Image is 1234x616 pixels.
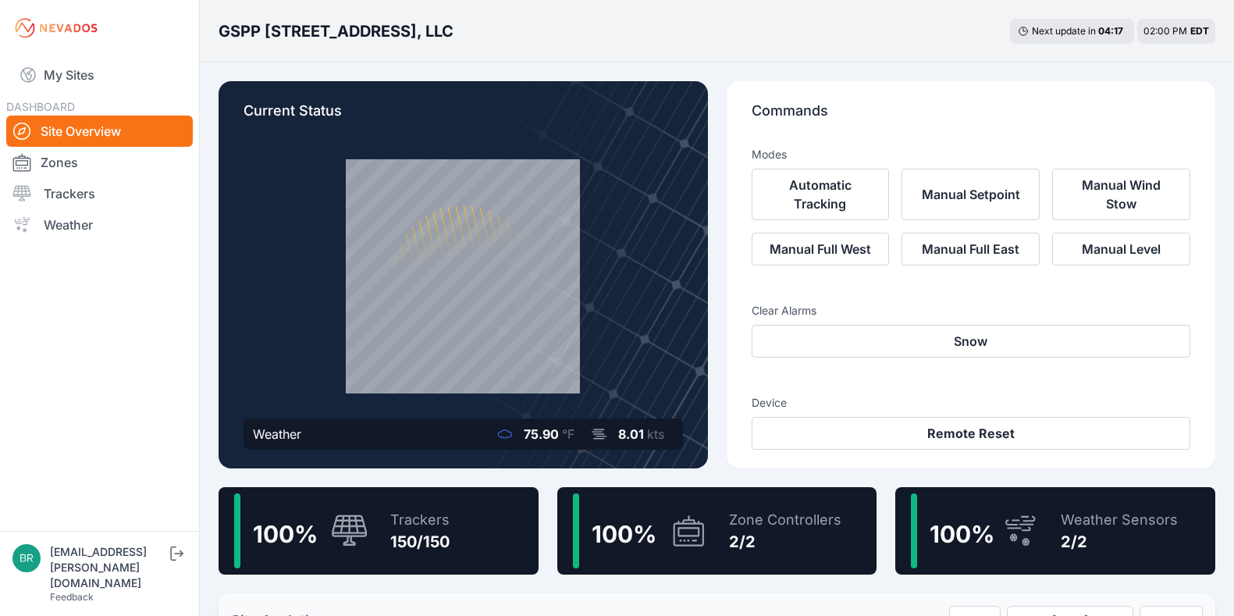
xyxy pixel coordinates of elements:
[12,16,100,41] img: Nevados
[6,178,193,209] a: Trackers
[647,426,664,442] span: kts
[1032,25,1096,37] span: Next update in
[6,56,193,94] a: My Sites
[752,147,787,162] h3: Modes
[6,209,193,240] a: Weather
[6,100,75,113] span: DASHBOARD
[901,169,1040,220] button: Manual Setpoint
[930,520,994,548] span: 100 %
[752,417,1191,450] button: Remote Reset
[1052,169,1190,220] button: Manual Wind Stow
[752,303,1191,319] h3: Clear Alarms
[752,325,1191,358] button: Snow
[592,520,656,548] span: 100 %
[50,591,94,603] a: Feedback
[1098,25,1126,37] div: 04 : 17
[219,20,453,42] h3: GSPP [STREET_ADDRESS], LLC
[1061,509,1178,531] div: Weather Sensors
[752,395,1191,411] h3: Device
[1143,25,1187,37] span: 02:00 PM
[219,11,453,52] nav: Breadcrumb
[50,544,167,591] div: [EMAIL_ADDRESS][PERSON_NAME][DOMAIN_NAME]
[729,531,841,553] div: 2/2
[524,426,559,442] span: 75.90
[618,426,644,442] span: 8.01
[219,487,539,575] a: 100%Trackers150/150
[390,509,450,531] div: Trackers
[1061,531,1178,553] div: 2/2
[244,100,683,134] p: Current Status
[557,487,877,575] a: 100%Zone Controllers2/2
[1190,25,1209,37] span: EDT
[895,487,1215,575] a: 100%Weather Sensors2/2
[390,531,450,553] div: 150/150
[1052,233,1190,265] button: Manual Level
[562,426,574,442] span: °F
[729,509,841,531] div: Zone Controllers
[12,544,41,572] img: brayden.sanford@nevados.solar
[752,233,890,265] button: Manual Full West
[253,520,318,548] span: 100 %
[253,425,301,443] div: Weather
[752,100,1191,134] p: Commands
[901,233,1040,265] button: Manual Full East
[752,169,890,220] button: Automatic Tracking
[6,147,193,178] a: Zones
[6,116,193,147] a: Site Overview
